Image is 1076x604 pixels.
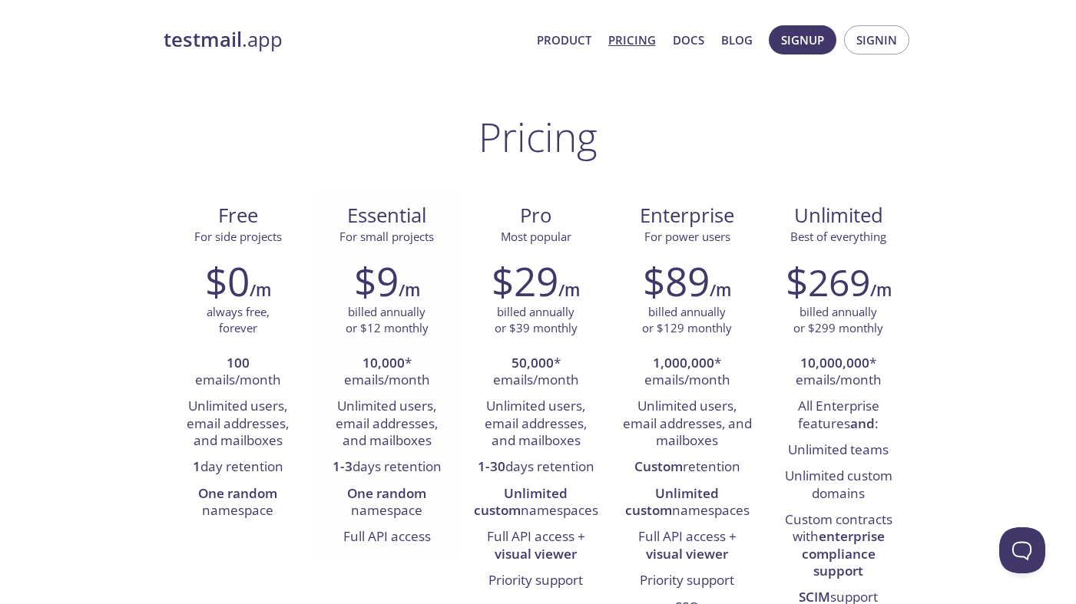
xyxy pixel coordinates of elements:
[473,394,599,454] li: Unlimited users, email addresses, and mailboxes
[776,437,902,464] li: Unlimited teams
[710,277,731,303] h6: /m
[802,527,885,579] strong: enterprise compliance support
[399,277,420,303] h6: /m
[194,229,282,244] span: For side projects
[347,484,426,502] strong: One random
[176,203,300,229] span: Free
[198,484,277,502] strong: One random
[495,545,577,563] strong: visual viewer
[175,394,301,454] li: Unlimited users, email addresses, and mailboxes
[769,25,836,54] button: Signup
[622,454,753,480] li: retention
[227,354,250,371] strong: 100
[339,229,434,244] span: For small projects
[324,351,450,394] li: * emails/month
[473,481,599,525] li: namespaces
[800,354,869,371] strong: 10,000,000
[473,454,599,480] li: days retention
[495,304,578,337] p: billed annually or $39 monthly
[324,454,450,480] li: days retention
[844,25,909,54] button: Signin
[794,202,883,229] span: Unlimited
[790,229,886,244] span: Best of everything
[808,257,870,307] span: 269
[324,524,450,550] li: Full API access
[646,545,728,563] strong: visual viewer
[537,30,591,50] a: Product
[193,457,200,475] strong: 1
[473,351,599,394] li: * emails/month
[478,457,505,475] strong: 1-30
[354,258,399,304] h2: $9
[999,527,1045,573] iframe: Help Scout Beacon - Open
[721,30,753,50] a: Blog
[324,481,450,525] li: namespace
[474,484,568,519] strong: Unlimited custom
[175,351,301,394] li: emails/month
[333,457,353,475] strong: 1-3
[501,229,571,244] span: Most popular
[164,26,242,53] strong: testmail
[643,258,710,304] h2: $89
[625,484,720,519] strong: Unlimited custom
[622,394,753,454] li: Unlimited users, email addresses, and mailboxes
[473,568,599,594] li: Priority support
[175,481,301,525] li: namespace
[776,394,902,437] li: All Enterprise features :
[250,277,271,303] h6: /m
[850,414,875,432] strong: and
[776,351,902,394] li: * emails/month
[653,354,714,371] strong: 1,000,000
[207,304,270,337] p: always free, forever
[164,27,525,53] a: testmail.app
[634,457,683,475] strong: Custom
[325,203,449,229] span: Essential
[673,30,704,50] a: Docs
[786,258,870,304] h2: $
[622,568,753,594] li: Priority support
[205,258,250,304] h2: $0
[622,351,753,394] li: * emails/month
[793,304,883,337] p: billed annually or $299 monthly
[776,507,902,585] li: Custom contracts with
[346,304,429,337] p: billed annually or $12 monthly
[781,30,824,50] span: Signup
[856,30,897,50] span: Signin
[870,277,892,303] h6: /m
[473,524,599,568] li: Full API access +
[512,354,554,371] strong: 50,000
[492,258,558,304] h2: $29
[363,354,405,371] strong: 10,000
[324,394,450,454] li: Unlimited users, email addresses, and mailboxes
[474,203,598,229] span: Pro
[776,464,902,507] li: Unlimited custom domains
[478,114,598,160] h1: Pricing
[642,304,732,337] p: billed annually or $129 monthly
[622,481,753,525] li: namespaces
[622,524,753,568] li: Full API access +
[623,203,752,229] span: Enterprise
[558,277,580,303] h6: /m
[175,454,301,480] li: day retention
[608,30,656,50] a: Pricing
[644,229,730,244] span: For power users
